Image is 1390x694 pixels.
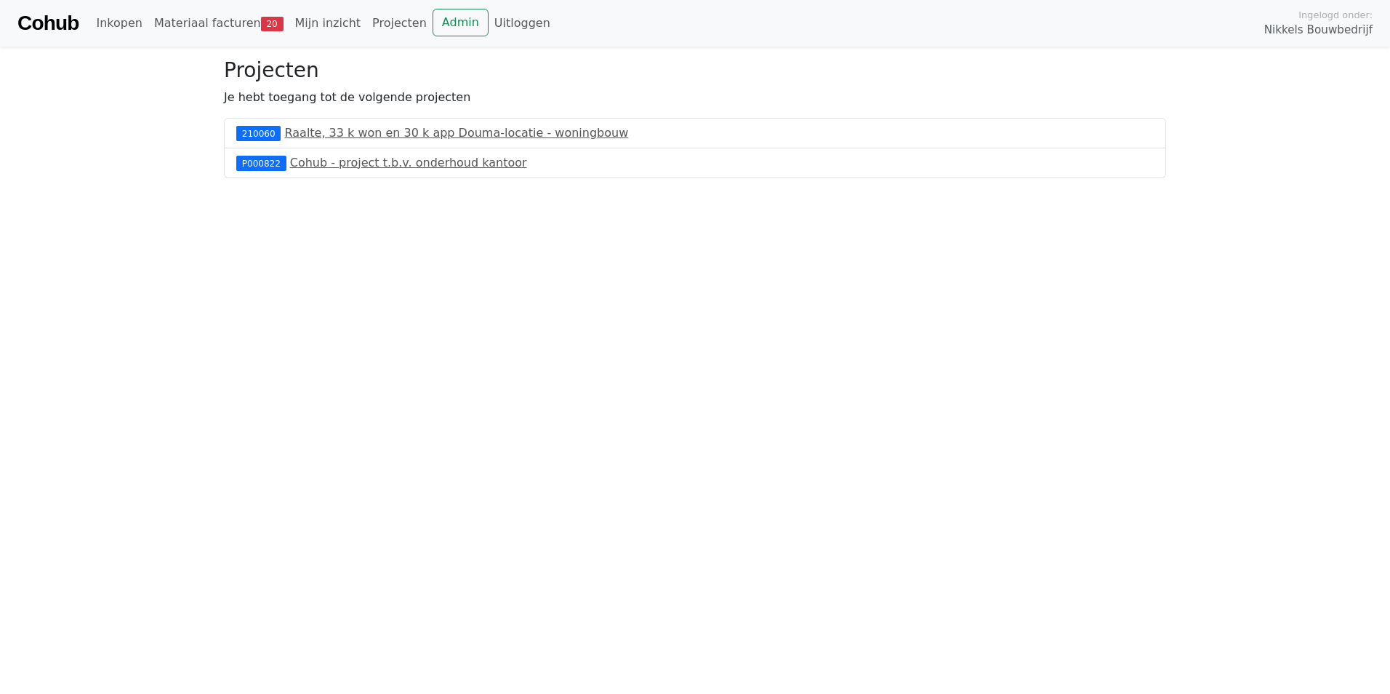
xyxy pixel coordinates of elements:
a: Materiaal facturen20 [148,9,289,38]
a: Cohub [17,6,79,41]
a: Cohub - project t.b.v. onderhoud kantoor [290,156,527,169]
a: Inkopen [90,9,148,38]
span: Nikkels Bouwbedrijf [1264,22,1373,39]
a: Mijn inzicht [289,9,367,38]
div: 210060 [236,126,281,140]
span: Ingelogd onder: [1298,8,1373,22]
a: Admin [433,9,489,36]
h3: Projecten [224,58,1166,83]
span: 20 [261,17,284,31]
div: P000822 [236,156,286,170]
a: Projecten [366,9,433,38]
a: Uitloggen [489,9,556,38]
p: Je hebt toegang tot de volgende projecten [224,89,1166,106]
a: Raalte, 33 k won en 30 k app Douma-locatie - woningbouw [285,126,629,140]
